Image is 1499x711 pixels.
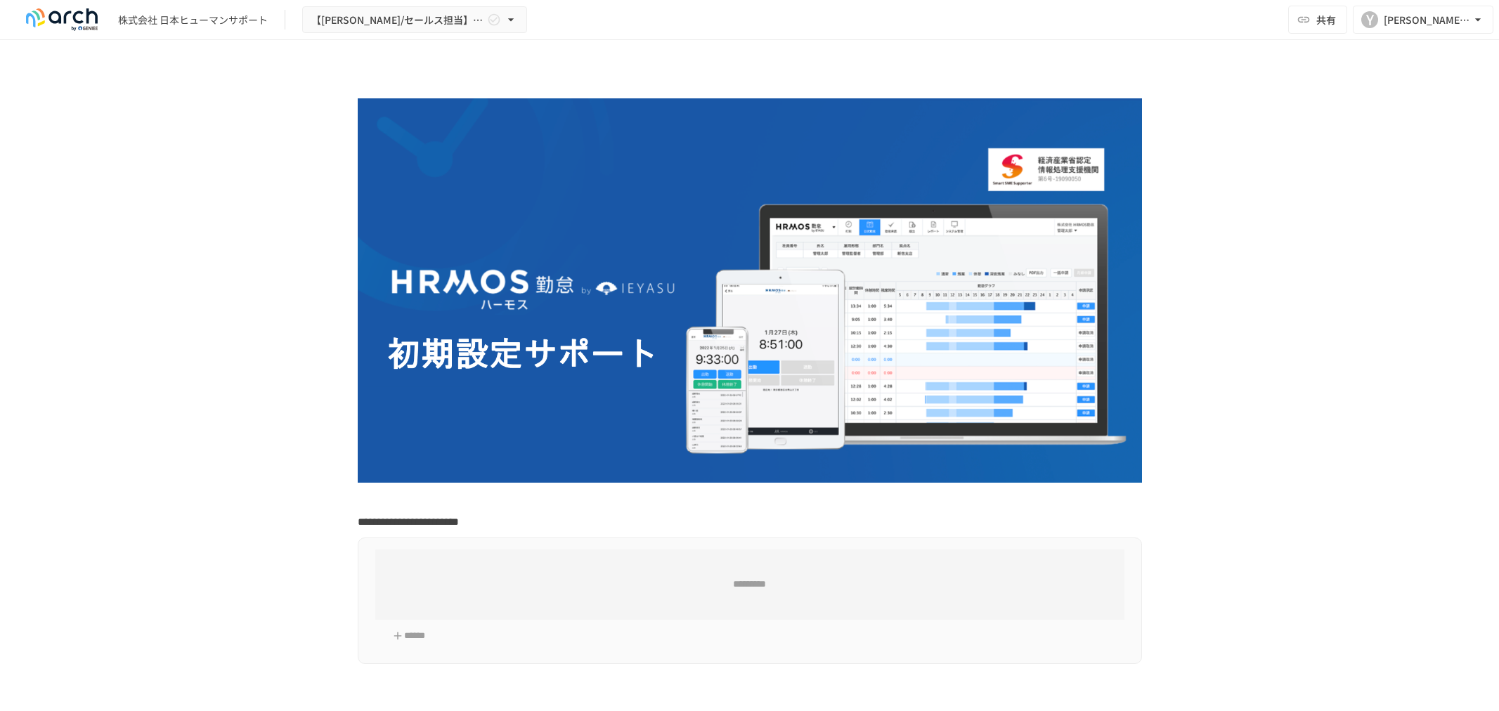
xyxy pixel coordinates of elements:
div: Y [1361,11,1378,28]
span: 共有 [1316,12,1336,27]
button: 共有 [1288,6,1347,34]
div: 株式会社 日本ヒューマンサポート [118,13,268,27]
button: Y[PERSON_NAME][EMAIL_ADDRESS][DOMAIN_NAME] [1353,6,1493,34]
div: [PERSON_NAME][EMAIL_ADDRESS][DOMAIN_NAME] [1384,11,1471,29]
button: 【[PERSON_NAME]/セールス担当】株式会社 日本ヒューマンサポート様_初期設定サポート [302,6,527,34]
img: logo-default@2x-9cf2c760.svg [17,8,107,31]
span: 【[PERSON_NAME]/セールス担当】株式会社 日本ヒューマンサポート様_初期設定サポート [311,11,484,29]
img: GdztLVQAPnGLORo409ZpmnRQckwtTrMz8aHIKJZF2AQ [358,98,1142,483]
